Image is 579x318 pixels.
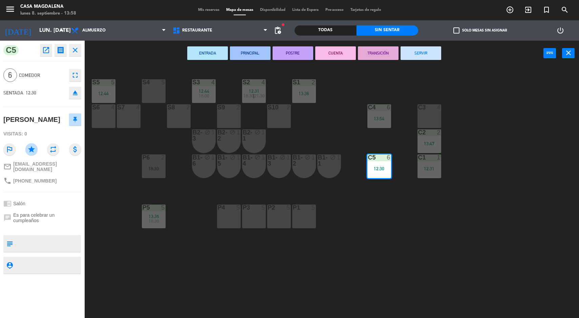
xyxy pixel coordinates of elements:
span: 18:30 [243,93,254,99]
span: Mapa de mesas [223,8,257,12]
i: mail_outline [3,163,12,171]
i: phone [3,177,12,185]
button: SERVIR [401,46,441,60]
span: RESERVAR MESA [501,4,519,16]
i: block [230,129,235,135]
div: 4 [111,104,115,110]
i: eject [71,89,79,97]
button: receipt [55,44,67,56]
div: 2 [437,129,441,135]
i: attach_money [69,143,81,155]
i: turned_in_not [542,6,551,14]
i: chat [3,214,12,222]
span: fiber_manual_record [281,23,285,27]
div: 1 [261,154,265,161]
div: 2 [312,79,316,85]
div: lunes 8. septiembre - 13:58 [20,10,76,17]
span: check_box_outline_blank [453,27,459,34]
i: block [305,154,310,160]
div: 5 [261,205,265,211]
div: 12:30 [367,166,391,171]
div: 12:44 [92,91,115,96]
span: 21:30 [254,93,265,99]
i: exit_to_app [524,6,532,14]
div: 1 [261,129,265,135]
i: open_in_new [42,46,50,54]
i: star [25,143,38,155]
div: 13:47 [417,141,441,146]
span: 18:30 [149,218,159,224]
span: Es para celebrar un cumpleaños [13,212,81,223]
span: Restaurante [182,28,212,33]
div: 5 [111,79,115,85]
div: 12:31 [417,166,441,171]
div: 1 [236,154,240,161]
div: 5 [286,205,291,211]
div: [PERSON_NAME] [3,114,60,125]
span: pending_actions [274,26,282,35]
span: BUSCAR [556,4,574,16]
button: open_in_new [40,44,52,56]
div: 2 [161,154,165,161]
div: 5 [236,205,240,211]
span: 6 [3,68,17,82]
span: Disponibilidad [257,8,289,12]
i: menu [5,4,15,14]
div: Todas [295,25,357,36]
div: 1 [437,154,441,161]
div: 4 [211,79,215,85]
div: 1 [211,154,215,161]
button: power_input [543,48,556,58]
span: 12:44 [199,88,209,94]
div: 1 [337,154,341,161]
div: Sin sentar [357,25,419,36]
div: 1 [211,129,215,135]
i: close [564,49,573,57]
i: block [255,154,260,160]
span: Reserva especial [537,4,556,16]
i: person_pin [6,261,13,269]
i: block [330,154,336,160]
span: Almuerzo [82,28,106,33]
button: close [562,48,575,58]
i: search [561,6,569,14]
div: S4 [143,79,143,85]
span: [PHONE_NUMBER] [13,178,57,184]
i: arrow_drop_down [58,26,66,35]
div: Visitas: 0 [3,128,81,140]
i: power_input [546,49,554,57]
button: TRANSICIÓN [358,46,399,60]
div: 18:30 [142,166,166,171]
div: 6 [387,104,391,110]
div: 2 [286,104,291,110]
div: 2 [186,104,190,110]
div: 1 [312,154,316,161]
div: 13:36 [292,91,316,96]
button: PRINCIPAL [230,46,271,60]
a: mail_outline[EMAIL_ADDRESS][DOMAIN_NAME] [3,161,81,172]
i: close [71,46,79,54]
div: Casa Magdalena [20,3,76,10]
div: S7 [117,104,118,110]
div: S8 [168,104,168,110]
div: 6 [387,154,391,161]
i: chrome_reader_mode [3,199,12,208]
div: 5 [161,79,165,85]
i: block [280,154,285,160]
